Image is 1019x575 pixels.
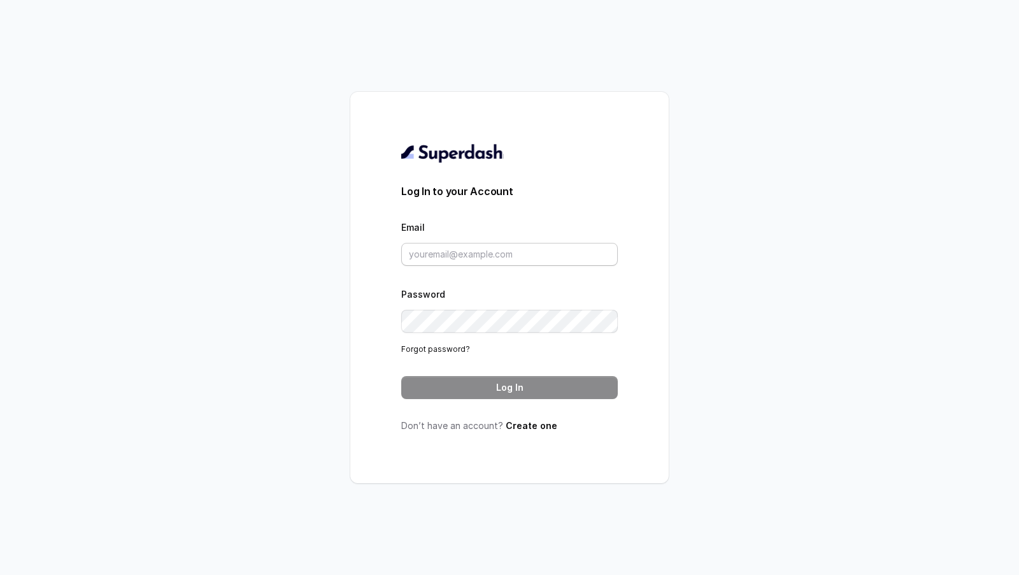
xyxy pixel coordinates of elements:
[401,289,445,300] label: Password
[506,420,557,431] a: Create one
[401,243,618,266] input: youremail@example.com
[401,184,618,199] h3: Log In to your Account
[401,143,504,163] img: light.svg
[401,376,618,399] button: Log In
[401,419,618,432] p: Don’t have an account?
[401,344,470,354] a: Forgot password?
[401,222,425,233] label: Email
